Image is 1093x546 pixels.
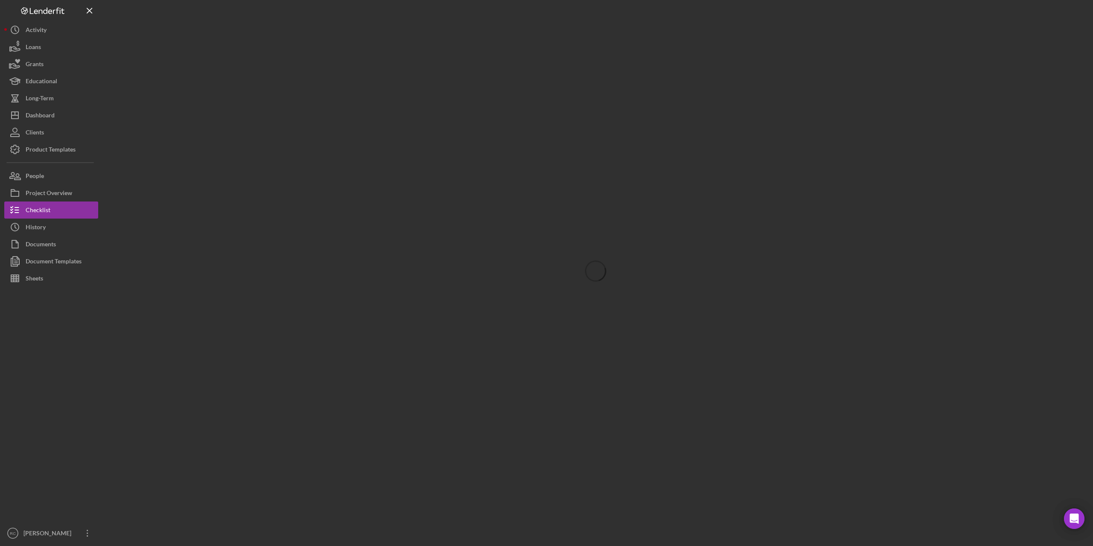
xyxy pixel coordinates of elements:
div: [PERSON_NAME] [21,525,77,544]
button: Grants [4,55,98,73]
button: RC[PERSON_NAME] [4,525,98,542]
button: Documents [4,236,98,253]
div: Activity [26,21,47,41]
div: Dashboard [26,107,55,126]
button: Product Templates [4,141,98,158]
button: Project Overview [4,184,98,201]
div: Document Templates [26,253,82,272]
button: Dashboard [4,107,98,124]
div: Open Intercom Messenger [1064,508,1084,529]
button: Loans [4,38,98,55]
button: Activity [4,21,98,38]
button: Long-Term [4,90,98,107]
button: History [4,219,98,236]
button: Sheets [4,270,98,287]
div: Educational [26,73,57,92]
div: History [26,219,46,238]
button: People [4,167,98,184]
button: Clients [4,124,98,141]
div: Grants [26,55,44,75]
text: RC [10,531,16,536]
button: Educational [4,73,98,90]
button: Document Templates [4,253,98,270]
div: Checklist [26,201,50,221]
button: Checklist [4,201,98,219]
div: Project Overview [26,184,72,204]
div: Sheets [26,270,43,289]
div: Loans [26,38,41,58]
div: Documents [26,236,56,255]
div: Product Templates [26,141,76,160]
div: People [26,167,44,187]
div: Clients [26,124,44,143]
div: Long-Term [26,90,54,109]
